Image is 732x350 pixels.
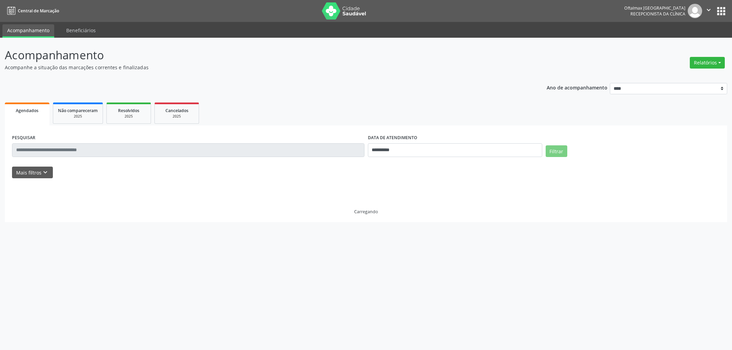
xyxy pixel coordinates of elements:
[18,8,59,14] span: Central de Marcação
[688,4,702,18] img: img
[58,114,98,119] div: 2025
[112,114,146,119] div: 2025
[368,133,417,143] label: DATA DE ATENDIMENTO
[354,209,378,215] div: Carregando
[160,114,194,119] div: 2025
[690,57,725,69] button: Relatórios
[702,4,715,18] button: 
[5,64,511,71] p: Acompanhe a situação das marcações correntes e finalizadas
[118,108,139,113] span: Resolvidos
[5,5,59,16] a: Central de Marcação
[630,11,685,17] span: Recepcionista da clínica
[2,24,54,38] a: Acompanhamento
[16,108,38,113] span: Agendados
[165,108,188,113] span: Cancelados
[624,5,685,11] div: Oftalmax [GEOGRAPHIC_DATA]
[12,167,53,179] button: Mais filtroskeyboard_arrow_down
[5,47,511,64] p: Acompanhamento
[715,5,727,17] button: apps
[42,169,49,176] i: keyboard_arrow_down
[12,133,35,143] label: PESQUISAR
[546,145,567,157] button: Filtrar
[58,108,98,113] span: Não compareceram
[705,6,712,14] i: 
[547,83,607,92] p: Ano de acompanhamento
[61,24,101,36] a: Beneficiários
